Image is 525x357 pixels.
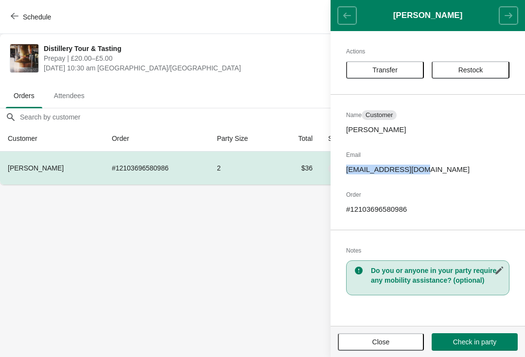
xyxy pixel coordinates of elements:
[320,126,380,152] th: Status
[453,338,496,346] span: Check in party
[458,66,483,74] span: Restock
[338,333,424,351] button: Close
[371,266,504,285] h3: Do you or anyone in your party require any mobility assistance? (optional)
[346,125,509,135] p: [PERSON_NAME]
[346,246,509,255] h2: Notes
[209,152,277,185] td: 2
[104,126,209,152] th: Order
[346,190,509,200] h2: Order
[44,53,342,63] span: Prepay | £20.00–£5.00
[46,87,92,104] span: Attendees
[23,13,51,21] span: Schedule
[346,61,424,79] button: Transfer
[19,108,525,126] input: Search by customer
[432,333,518,351] button: Check in party
[432,61,509,79] button: Restock
[44,44,342,53] span: Distillery Tour & Tasting
[366,111,393,119] span: Customer
[346,165,509,174] p: [EMAIL_ADDRESS][DOMAIN_NAME]
[346,110,509,120] h2: Name
[372,66,398,74] span: Transfer
[356,11,499,20] h1: [PERSON_NAME]
[346,150,509,160] h2: Email
[10,44,38,72] img: Distillery Tour & Tasting
[209,126,277,152] th: Party Size
[44,63,342,73] span: [DATE] 10:30 am [GEOGRAPHIC_DATA]/[GEOGRAPHIC_DATA]
[5,8,59,26] button: Schedule
[372,338,390,346] span: Close
[8,164,64,172] span: [PERSON_NAME]
[104,152,209,185] td: # 12103696580986
[346,204,509,214] p: # 12103696580986
[6,87,42,104] span: Orders
[346,47,509,56] h2: Actions
[277,152,321,185] td: $36
[277,126,321,152] th: Total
